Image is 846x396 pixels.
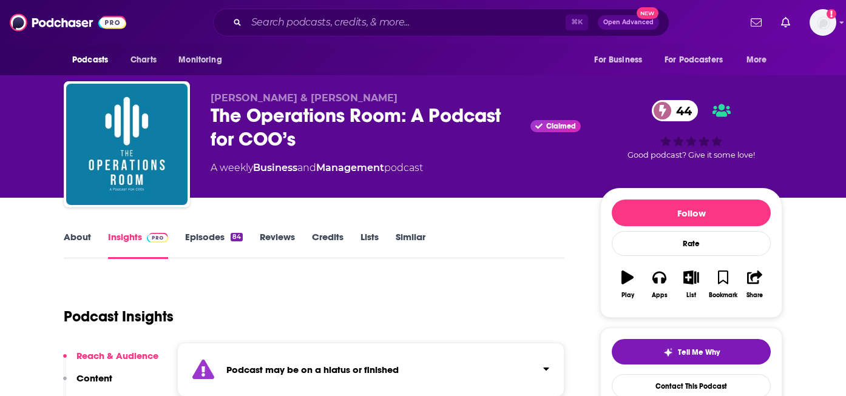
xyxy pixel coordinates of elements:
[652,100,698,121] a: 44
[810,9,836,36] button: Show profile menu
[64,307,174,326] h1: Podcast Insights
[246,13,566,32] input: Search podcasts, credits, & more...
[130,52,157,69] span: Charts
[621,292,634,299] div: Play
[739,263,771,306] button: Share
[297,162,316,173] span: and
[707,263,739,306] button: Bookmark
[738,49,782,72] button: open menu
[211,161,423,175] div: A weekly podcast
[612,263,643,306] button: Play
[213,8,669,36] div: Search podcasts, credits, & more...
[586,49,657,72] button: open menu
[637,7,658,19] span: New
[612,231,771,256] div: Rate
[360,231,379,259] a: Lists
[231,233,243,241] div: 84
[709,292,737,299] div: Bookmark
[226,364,399,375] strong: Podcast may be on a hiatus or finished
[64,49,124,72] button: open menu
[612,339,771,364] button: tell me why sparkleTell Me Why
[64,231,91,259] a: About
[657,49,740,72] button: open menu
[643,263,675,306] button: Apps
[312,231,343,259] a: Credits
[776,12,795,33] a: Show notifications dropdown
[663,347,673,357] img: tell me why sparkle
[63,350,158,372] button: Reach & Audience
[76,372,112,384] p: Content
[675,263,707,306] button: List
[628,150,755,159] span: Good podcast? Give it some love!
[746,292,763,299] div: Share
[746,12,766,33] a: Show notifications dropdown
[594,52,642,69] span: For Business
[211,92,398,104] span: [PERSON_NAME] & [PERSON_NAME]
[810,9,836,36] span: Logged in as juliannem
[600,92,782,167] div: 44Good podcast? Give it some love!
[72,52,108,69] span: Podcasts
[746,52,767,69] span: More
[123,49,164,72] a: Charts
[686,292,696,299] div: List
[316,162,384,173] a: Management
[108,231,168,259] a: InsightsPodchaser Pro
[664,100,698,121] span: 44
[827,9,836,19] svg: Add a profile image
[178,52,222,69] span: Monitoring
[566,15,588,30] span: ⌘ K
[598,15,659,30] button: Open AdvancedNew
[810,9,836,36] img: User Profile
[66,84,188,205] img: The Operations Room: A Podcast for COO’s
[396,231,425,259] a: Similar
[652,292,668,299] div: Apps
[260,231,295,259] a: Reviews
[147,233,168,243] img: Podchaser Pro
[612,200,771,226] button: Follow
[10,11,126,34] img: Podchaser - Follow, Share and Rate Podcasts
[253,162,297,173] a: Business
[63,372,112,395] button: Content
[546,123,576,129] span: Claimed
[76,350,158,361] p: Reach & Audience
[603,19,654,25] span: Open Advanced
[665,52,723,69] span: For Podcasters
[170,49,237,72] button: open menu
[185,231,243,259] a: Episodes84
[678,347,720,357] span: Tell Me Why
